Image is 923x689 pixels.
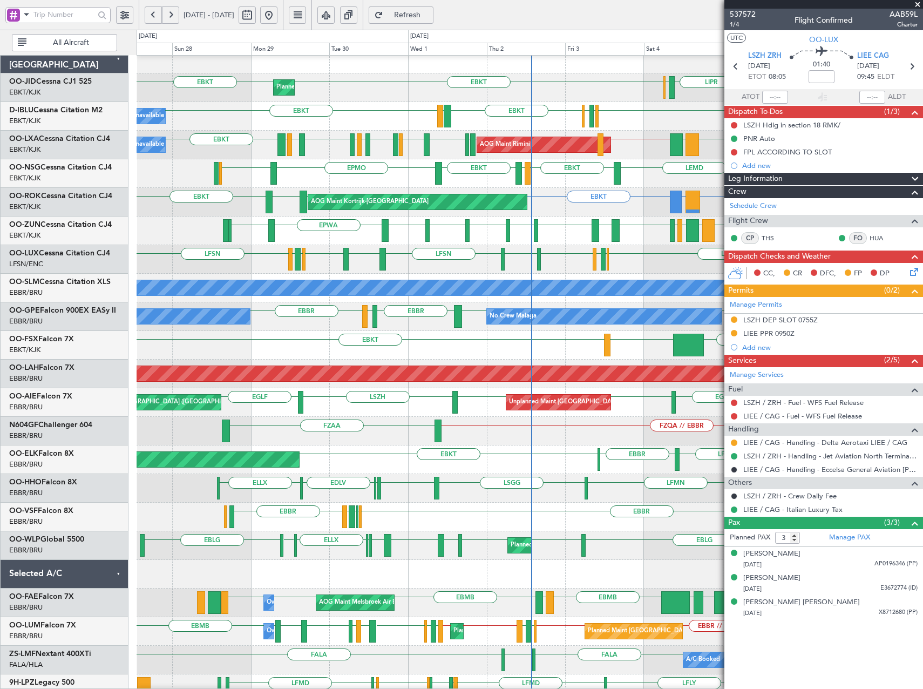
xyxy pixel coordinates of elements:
a: ZS-LMFNextant 400XTi [9,650,91,658]
a: OO-FSXFalcon 7X [9,335,74,343]
span: 09:45 [857,72,874,83]
div: Add new [742,161,918,170]
div: Unplanned Maint [GEOGRAPHIC_DATA] ([GEOGRAPHIC_DATA]) [509,394,687,410]
span: LIEE CAG [857,51,889,62]
a: EBBR/BRU [9,488,43,498]
a: EBBR/BRU [9,460,43,469]
div: Mon 29 [251,43,330,56]
a: OO-HHOFalcon 8X [9,478,77,486]
div: Wed 1 [408,43,487,56]
a: OO-FAEFalcon 7X [9,593,74,600]
div: [DATE] [139,32,157,41]
span: OO-GPE [9,307,40,314]
div: A/C Unavailable [119,137,164,153]
span: OO-NSG [9,164,40,171]
a: EBBR/BRU [9,402,43,412]
a: 9H-LPZLegacy 500 [9,679,74,686]
span: OO-WLP [9,536,40,543]
span: ETOT [748,72,766,83]
span: Leg Information [728,173,783,185]
a: OO-LXACessna Citation CJ4 [9,135,110,143]
a: LFSN/ENC [9,259,43,269]
span: OO-LUX [9,249,39,257]
span: (3/3) [884,517,900,528]
span: All Aircraft [29,39,113,46]
div: AOG Maint Melsbroek Air Base [319,595,405,611]
span: [DATE] [743,609,762,617]
span: ELDT [877,72,894,83]
div: Add new [742,343,918,352]
span: OO-HHO [9,478,42,486]
div: Sun 5 [723,43,802,56]
span: OO-AIE [9,393,37,400]
span: (2/5) [884,354,900,366]
div: Planned Maint Milan (Linate) [511,537,588,553]
a: EBKT/KJK [9,202,40,212]
a: OO-JIDCessna CJ1 525 [9,78,92,85]
div: Owner Melsbroek Air Base [267,595,340,611]
input: Trip Number [33,6,94,23]
div: Tue 30 [329,43,408,56]
a: N604GFChallenger 604 [9,421,92,429]
div: LIEE PPR 0950Z [743,329,795,338]
span: Refresh [385,11,430,19]
span: OO-LUX [809,34,838,45]
a: LIEE / CAG - Italian Luxury Tax [743,505,843,514]
span: [DATE] [743,560,762,569]
div: Planned Maint [GEOGRAPHIC_DATA] ([GEOGRAPHIC_DATA] National) [453,623,649,639]
a: OO-ELKFalcon 8X [9,450,74,457]
a: EBKT/KJK [9,345,40,355]
span: 537572 [730,9,756,20]
div: [PERSON_NAME] [743,573,800,584]
a: OO-VSFFalcon 8X [9,507,73,515]
span: CR [793,268,802,279]
span: Services [728,355,756,367]
a: Manage PAX [829,532,870,543]
div: Flight Confirmed [795,15,853,26]
span: OO-JID [9,78,36,85]
a: OO-WLPGlobal 5500 [9,536,84,543]
span: Handling [728,423,759,436]
a: LIEE / CAG - Handling - Delta Aerotaxi LIEE / CAG [743,438,907,447]
span: Pax [728,517,740,529]
a: Schedule Crew [730,201,777,212]
a: EBBR/BRU [9,316,43,326]
div: FPL ACCORDING TO SLOT [743,147,832,157]
div: Sat 4 [644,43,723,56]
a: Manage Services [730,370,784,381]
div: Fri 3 [565,43,644,56]
label: Planned PAX [730,532,770,543]
div: LSZH Hdlg in section 18 RMK/ [743,120,840,130]
div: AOG Maint Kortrijk-[GEOGRAPHIC_DATA] [311,194,429,210]
span: OO-LAH [9,364,39,371]
div: AOG Maint Rimini [480,137,530,153]
input: --:-- [762,91,788,104]
a: EBBR/BRU [9,431,43,441]
a: EBKT/KJK [9,145,40,154]
span: N604GF [9,421,38,429]
div: FO [849,232,867,244]
a: OO-GPEFalcon 900EX EASy II [9,307,116,314]
span: [DATE] - [DATE] [184,10,234,20]
a: EBKT/KJK [9,231,40,240]
a: HUA [870,233,894,243]
span: Charter [890,20,918,29]
div: [PERSON_NAME] [PERSON_NAME] [743,597,860,608]
span: OO-LXA [9,135,39,143]
span: X8712680 (PP) [879,608,918,617]
a: EBKT/KJK [9,87,40,97]
span: ZS-LMF [9,650,36,658]
span: OO-ROK [9,192,41,200]
span: D-IBLU [9,106,33,114]
span: Crew [728,186,746,198]
button: Refresh [369,6,433,24]
span: ALDT [888,92,906,103]
a: EBBR/BRU [9,631,43,641]
button: All Aircraft [12,34,117,51]
span: 08:05 [769,72,786,83]
span: Dispatch To-Dos [728,106,783,118]
span: Flight Crew [728,215,768,227]
a: LSZH / ZRH - Handling - Jet Aviation North Terminal LSZH / ZRH [743,451,918,461]
div: No Crew Malaga [490,308,537,325]
div: PNR Auto [743,134,775,143]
